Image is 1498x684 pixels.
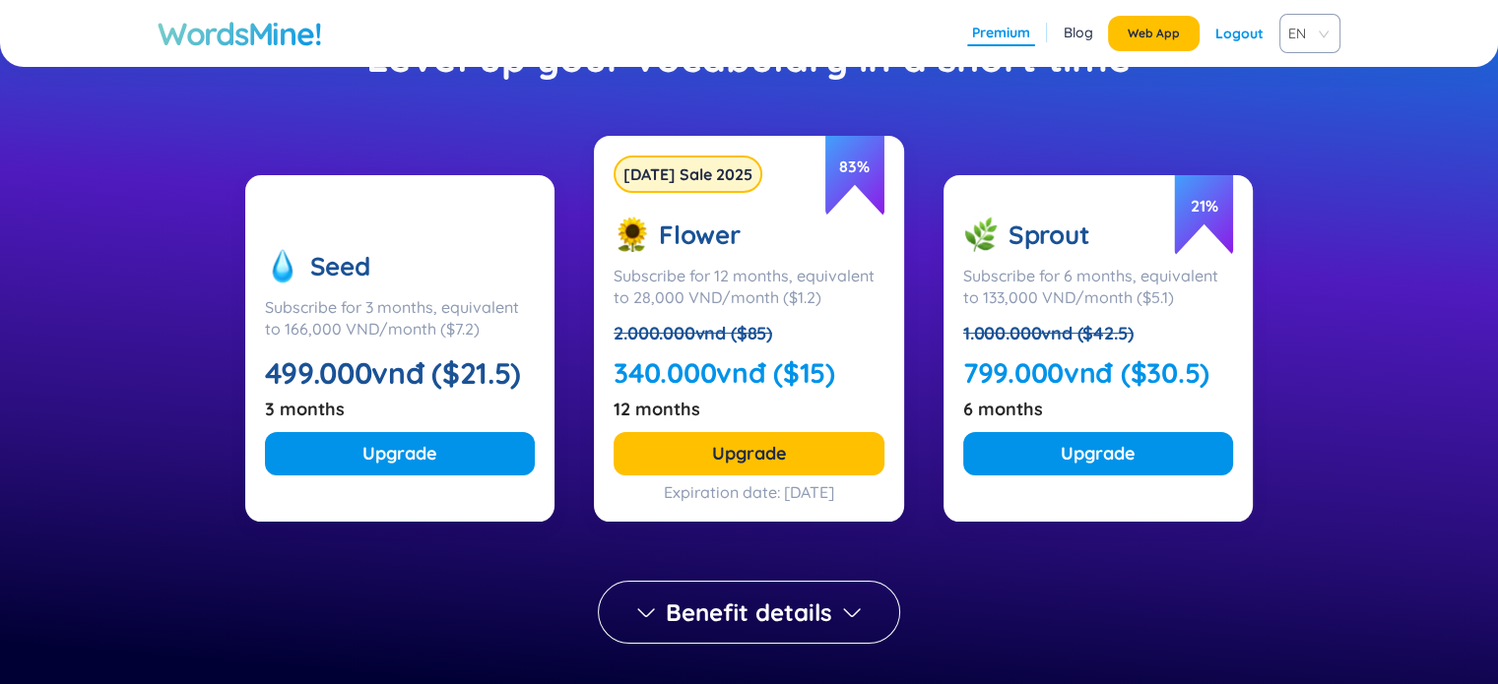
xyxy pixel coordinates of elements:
[963,351,1234,395] div: 799.000vnđ ($30.5)
[614,265,884,308] div: Subscribe for 12 months, equivalent to 28,000 VND/month ($1.2)
[265,399,536,420] div: 3 months
[963,217,1234,253] div: Sprout
[963,265,1234,308] div: Subscribe for 6 months, equivalent to 133,000 VND/month ($5.1)
[265,296,536,340] div: Subscribe for 3 months, equivalent to 166,000 VND/month ($7.2)
[972,23,1030,42] a: Premium
[1174,165,1233,256] span: 21 %
[1128,26,1180,41] span: Web App
[614,155,762,193] div: [DATE] Sale 2025
[614,351,884,395] div: 340.000vnđ ($15)
[614,197,884,253] div: Flower
[963,432,1234,475] button: Upgrade
[98,37,1400,77] div: Level up your vocabulary in a short time
[666,596,832,628] span: Benefit details
[598,581,900,644] button: Benefit details
[362,440,437,467] span: Upgrade
[614,399,884,420] div: 12 months
[614,217,649,253] img: flower
[1288,19,1324,48] span: EN
[614,432,884,475] button: Upgrade
[1061,440,1136,467] span: Upgrade
[1215,16,1264,51] div: Logout
[664,487,834,492] div: Expiration date: [DATE]
[265,248,300,284] img: seed
[825,126,884,217] span: 83 %
[158,14,321,53] a: WordsMine!
[1064,23,1093,42] a: Blog
[1108,16,1200,51] button: Web App
[711,440,786,467] span: Upgrade
[265,432,536,475] button: Upgrade
[963,217,999,253] img: sprout
[614,320,884,347] div: 2.000.000vnd ($85)
[265,351,536,395] div: 499.000vnđ ($21.5)
[963,399,1234,420] div: 6 months
[265,248,536,284] div: Seed
[963,320,1234,347] div: 1.000.000vnd ($42.5)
